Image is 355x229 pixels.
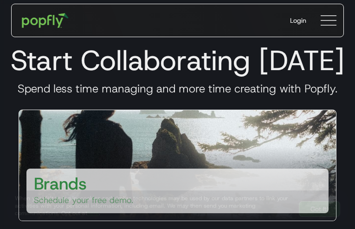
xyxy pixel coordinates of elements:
h1: Start Collaborating [DATE] [7,44,348,77]
h3: Brands [34,172,87,195]
div: Login [290,16,306,25]
div: When you visit or log in, cookies and similar technologies may be used by our data partners to li... [15,195,291,217]
a: home [15,7,75,34]
h3: Spend less time managing and more time creating with Popfly. [7,82,348,96]
a: Got It! [299,201,340,217]
a: Login [283,8,314,33]
a: here [87,209,99,217]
